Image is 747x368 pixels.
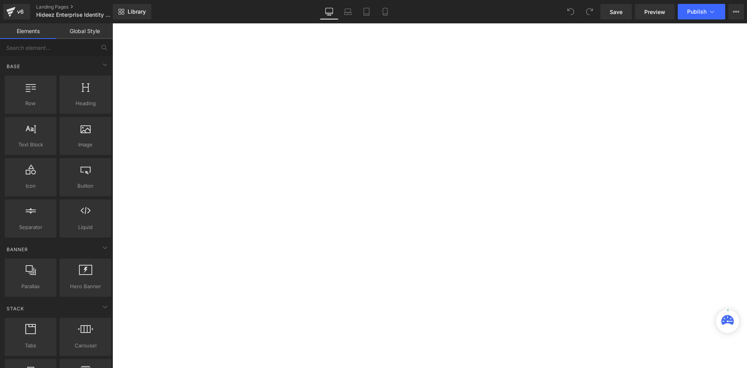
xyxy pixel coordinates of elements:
[62,182,109,190] span: Button
[357,4,376,19] a: Tablet
[36,4,126,10] a: Landing Pages
[6,246,29,253] span: Banner
[7,282,54,291] span: Parallax
[610,8,622,16] span: Save
[16,7,25,17] div: v6
[7,99,54,107] span: Row
[644,8,665,16] span: Preview
[320,4,338,19] a: Desktop
[7,141,54,149] span: Text Block
[678,4,725,19] button: Publish
[635,4,675,19] a: Preview
[376,4,395,19] a: Mobile
[113,4,151,19] a: New Library
[62,282,109,291] span: Hero Banner
[7,223,54,231] span: Separator
[62,223,109,231] span: Liquid
[687,9,707,15] span: Publish
[582,4,597,19] button: Redo
[62,99,109,107] span: Heading
[7,182,54,190] span: Icon
[6,305,25,312] span: Stack
[3,4,30,19] a: v6
[56,23,113,39] a: Global Style
[6,63,21,70] span: Base
[128,8,146,15] span: Library
[36,12,111,18] span: Hideez Enterprise Identity Service
[62,342,109,350] span: Carousel
[338,4,357,19] a: Laptop
[563,4,579,19] button: Undo
[728,4,744,19] button: More
[7,342,54,350] span: Tabs
[62,141,109,149] span: Image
